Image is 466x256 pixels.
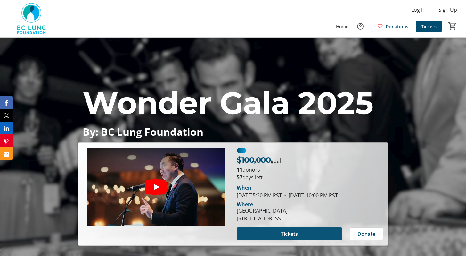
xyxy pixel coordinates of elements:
[237,166,383,174] p: donors
[433,4,462,15] button: Sign Up
[282,192,338,199] span: [DATE] 10:00 PM PST
[237,207,288,215] div: [GEOGRAPHIC_DATA]
[4,3,61,35] img: BC Lung Foundation's Logo
[237,192,282,199] span: [DATE] 5:30 PM PST
[83,126,383,137] p: By: BC Lung Foundation
[336,23,348,30] span: Home
[438,6,457,13] span: Sign Up
[331,21,354,32] a: Home
[421,23,437,30] span: Tickets
[237,166,242,173] b: 11
[416,21,442,32] a: Tickets
[237,202,253,207] div: Where
[281,230,298,238] span: Tickets
[350,227,383,240] button: Donate
[237,227,342,240] button: Tickets
[237,184,251,192] div: When
[237,174,242,181] span: 57
[411,6,426,13] span: Log In
[372,21,413,32] a: Donations
[237,215,288,222] div: [STREET_ADDRESS]
[406,4,431,15] button: Log In
[145,179,167,195] button: Play video
[386,23,408,30] span: Donations
[237,155,271,165] span: $100,000
[83,84,373,122] span: Wonder Gala 2025
[282,192,289,199] span: -
[357,230,375,238] span: Donate
[237,174,383,181] p: days left
[237,148,383,153] div: 6.550000000000001% of fundraising goal reached
[354,20,367,33] button: Help
[447,20,458,32] button: Cart
[237,154,281,166] p: goal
